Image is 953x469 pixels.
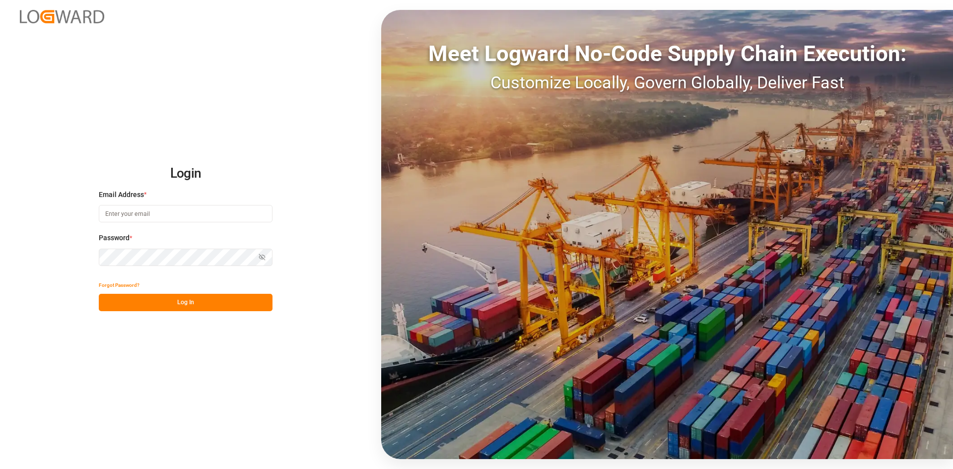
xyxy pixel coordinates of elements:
[381,70,953,95] div: Customize Locally, Govern Globally, Deliver Fast
[381,37,953,70] div: Meet Logward No-Code Supply Chain Execution:
[99,276,139,294] button: Forgot Password?
[99,205,272,222] input: Enter your email
[99,190,144,200] span: Email Address
[20,10,104,23] img: Logward_new_orange.png
[99,158,272,190] h2: Login
[99,233,130,243] span: Password
[99,294,272,311] button: Log In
